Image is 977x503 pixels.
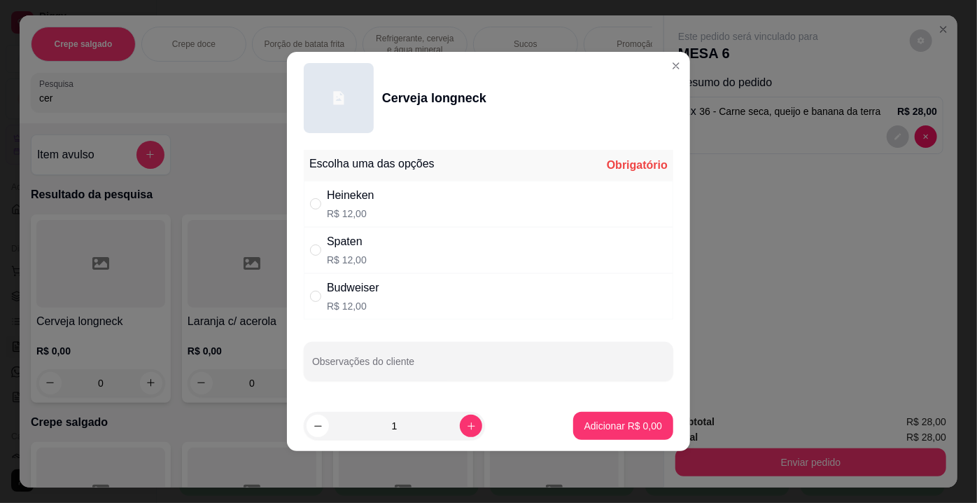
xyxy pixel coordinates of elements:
[307,415,329,437] button: decrease-product-quantity
[573,412,673,440] button: Adicionar R$ 0,00
[327,233,367,250] div: Spaten
[327,280,379,296] div: Budweiser
[584,419,662,433] p: Adicionar R$ 0,00
[327,207,374,221] p: R$ 12,00
[327,299,379,313] p: R$ 12,00
[382,88,486,108] div: Cerveja longneck
[607,157,668,174] div: Obrigatório
[309,156,435,172] div: Escolha uma das opções
[460,415,482,437] button: increase-product-quantity
[665,55,687,77] button: Close
[327,187,374,204] div: Heineken
[312,360,665,374] input: Observações do cliente
[327,253,367,267] p: R$ 12,00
